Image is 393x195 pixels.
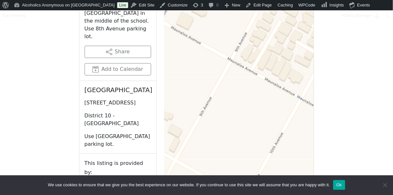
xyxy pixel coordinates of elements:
span: Insights [330,3,344,7]
button: Share [85,46,151,58]
a: Howdy, [339,10,383,21]
span: No [382,182,388,188]
p: District 10 - [GEOGRAPHIC_DATA] [85,112,151,127]
small: This listing is provided by: [85,159,151,177]
p: Located in [GEOGRAPHIC_DATA] in the middle of the school. Use 8th Avenue parking lot. [85,2,151,40]
a: Live [117,2,128,8]
span: We use cookies to ensure that we give you the best experience on our website. If you continue to ... [48,182,330,188]
button: Ok [333,180,345,190]
p: Use [GEOGRAPHIC_DATA] parking lot. [85,133,151,148]
button: Add to Calendar [85,63,151,75]
p: [STREET_ADDRESS] [85,99,151,107]
span: Manager [356,13,372,18]
h2: [GEOGRAPHIC_DATA] [85,86,151,94]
